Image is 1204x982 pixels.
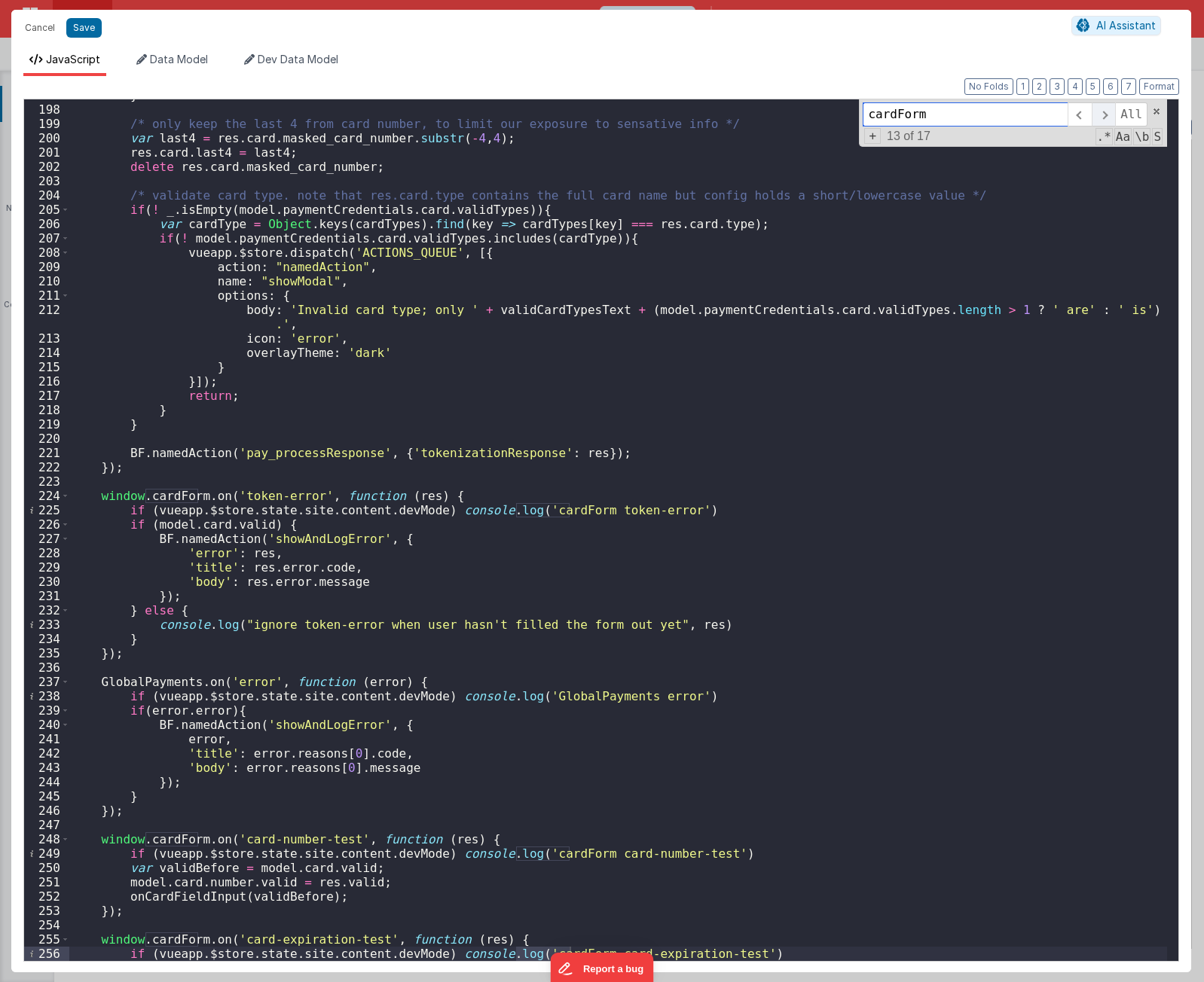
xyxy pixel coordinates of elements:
[24,589,69,603] div: 231
[24,918,69,932] div: 254
[46,53,100,66] span: JavaScript
[881,130,937,143] span: 13 of 17
[24,517,69,532] div: 226
[1103,78,1118,95] button: 6
[1114,128,1132,145] span: CaseSensitive Search
[24,432,69,446] div: 220
[24,947,69,961] div: 256
[24,489,69,503] div: 224
[24,274,69,288] div: 210
[24,789,69,804] div: 245
[24,288,69,303] div: 211
[24,932,69,947] div: 255
[24,217,69,231] div: 206
[1096,128,1113,145] span: RegExp Search
[24,188,69,203] div: 204
[24,346,69,360] div: 214
[1086,78,1100,95] button: 5
[24,532,69,546] div: 227
[24,904,69,918] div: 253
[863,102,1068,127] input: Search for
[24,804,69,818] div: 246
[864,128,881,144] span: Toggel Replace mode
[24,474,69,489] div: 223
[1121,78,1136,95] button: 7
[24,203,69,217] div: 205
[24,846,69,861] div: 249
[24,117,69,131] div: 199
[24,632,69,646] div: 234
[1133,128,1151,145] span: Whole Word Search
[964,78,1013,95] button: No Folds
[24,131,69,145] div: 200
[24,446,69,460] div: 221
[24,618,69,632] div: 233
[24,660,69,675] div: 236
[24,675,69,689] div: 237
[1050,78,1065,95] button: 3
[24,389,69,403] div: 217
[1152,128,1163,145] span: Search In Selection
[24,403,69,417] div: 218
[24,560,69,575] div: 229
[24,718,69,732] div: 240
[1071,16,1161,35] button: AI Assistant
[24,231,69,245] div: 207
[24,775,69,789] div: 244
[1032,78,1047,95] button: 2
[17,17,63,38] button: Cancel
[24,875,69,889] div: 251
[24,460,69,474] div: 222
[24,102,69,117] div: 198
[24,417,69,432] div: 219
[24,818,69,832] div: 247
[24,331,69,346] div: 213
[1096,19,1156,32] span: AI Assistant
[1115,102,1147,127] span: Alt-Enter
[24,360,69,374] div: 215
[66,18,102,38] button: Save
[24,732,69,746] div: 241
[24,245,69,260] div: 208
[24,503,69,517] div: 225
[24,160,69,174] div: 202
[24,374,69,389] div: 216
[24,646,69,660] div: 235
[1139,78,1179,95] button: Format
[24,832,69,846] div: 248
[24,575,69,589] div: 230
[1068,78,1083,95] button: 4
[24,761,69,775] div: 243
[24,260,69,274] div: 209
[24,889,69,904] div: 252
[24,703,69,718] div: 239
[24,303,69,331] div: 212
[24,861,69,875] div: 250
[24,546,69,560] div: 228
[24,603,69,618] div: 232
[258,53,338,66] span: Dev Data Model
[24,746,69,761] div: 242
[150,53,208,66] span: Data Model
[1016,78,1029,95] button: 1
[24,689,69,703] div: 238
[24,174,69,188] div: 203
[24,145,69,160] div: 201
